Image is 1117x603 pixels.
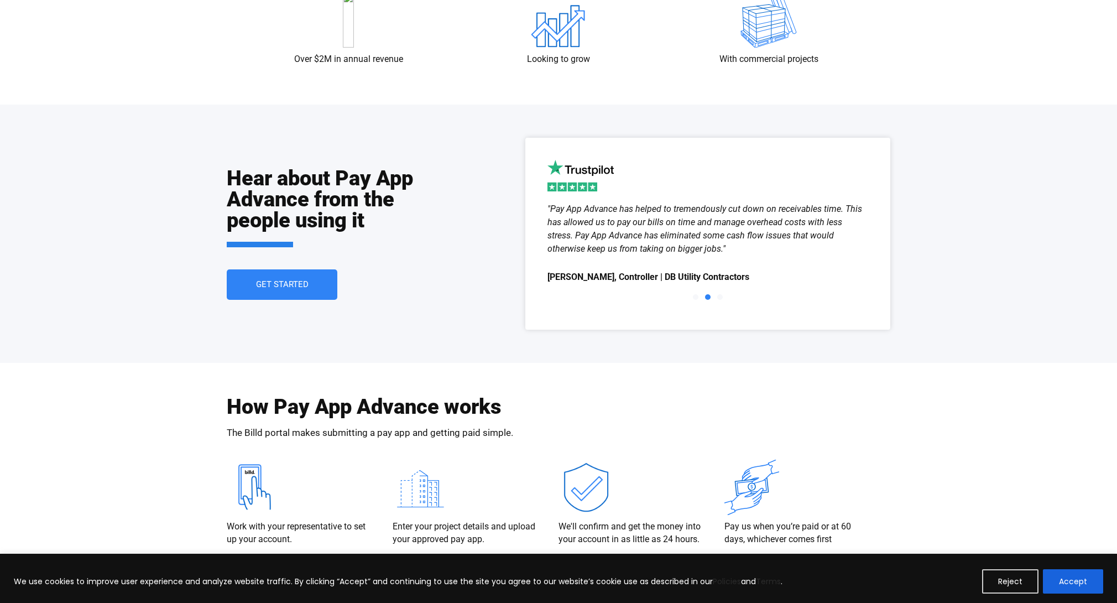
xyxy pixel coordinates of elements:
[256,280,309,289] span: Get Started
[14,575,782,588] p: We use cookies to improve user experience and analyze website traffic. By clicking “Accept” and c...
[724,521,868,545] p: Pay us when you’re paid or at 60 days, whichever comes first
[1043,569,1103,594] button: Accept
[547,202,868,256] div: "Pay App Advance has helped to tremendously cut down on receivables time. This has allowed us to ...
[547,269,868,285] span: [PERSON_NAME], Controller | DB Utility Contractors
[227,521,370,545] p: Work with your representative to set up your account.
[693,294,698,300] span: Go to slide 1
[558,521,702,545] p: We'll confirm and get the money into your account in as little as 24 hours.
[982,569,1038,594] button: Reject
[227,396,501,417] h2: How Pay App Advance works
[717,294,723,300] span: Go to slide 3
[547,202,868,285] div: 2 / 3
[294,53,403,65] p: Over $2M in annual revenue
[227,168,417,247] h2: Hear about Pay App Advance from the people using it
[713,576,741,587] a: Policies
[527,53,590,65] p: Looking to grow
[756,576,781,587] a: Terms
[705,294,711,300] span: Go to slide 2
[547,202,868,308] div: Slides
[227,269,337,300] a: Get Started
[719,53,818,65] p: With commercial projects
[227,428,513,438] p: The Billd portal makes submitting a pay app and getting paid simple.
[393,521,536,545] p: Enter your project details and upload your approved pay app.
